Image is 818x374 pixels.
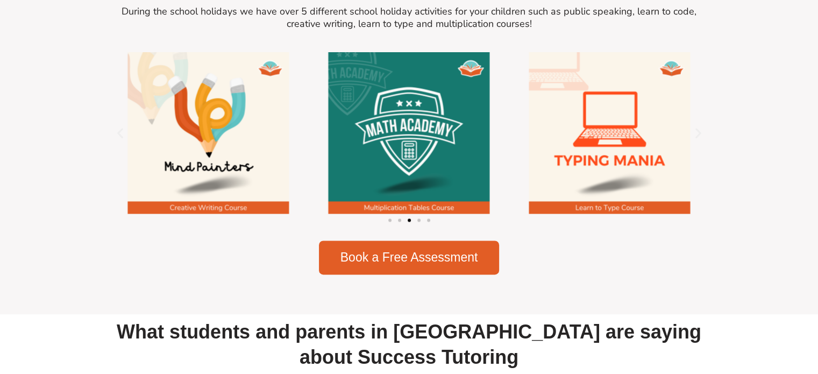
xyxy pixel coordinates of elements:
div: 3 / 5 [108,52,308,214]
span: Go to slide 2 [398,218,401,222]
div: Next slide [692,126,705,139]
a: During the school holidays we have over 5 different school holiday activities for your children s... [122,5,696,30]
span: Go to slide 4 [417,218,421,222]
h2: What students and parents in [GEOGRAPHIC_DATA] are saying about Success Tutoring [108,320,710,370]
span: Go to slide 3 [408,218,411,222]
div: Image Carousel [108,52,710,230]
div: 5 / 5 [509,52,710,214]
img: Multiplication Tables [328,52,489,214]
span: Go to slide 1 [388,218,392,222]
img: Creative Writing [127,52,289,214]
iframe: Chat Widget [639,253,818,374]
a: Book a Free Assessment [319,241,500,274]
img: Learn To Type [529,52,691,214]
span: Book a Free Assessment [340,251,478,264]
div: Previous slide [113,126,127,139]
span: Go to slide 5 [427,218,430,222]
div: 4 / 5 [309,52,509,214]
